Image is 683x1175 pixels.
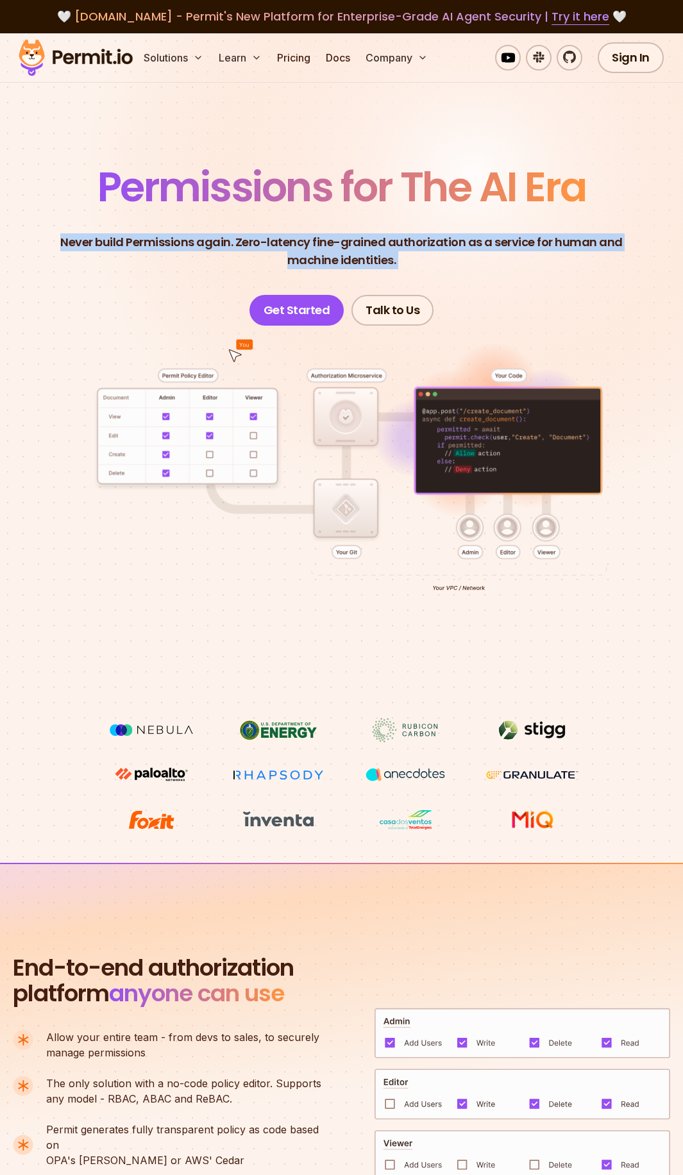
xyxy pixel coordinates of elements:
[74,8,609,24] span: [DOMAIN_NAME] - Permit's New Platform for Enterprise-Grade AI Agent Security |
[489,809,575,831] img: MIQ
[230,763,326,787] img: Rhapsody Health
[360,45,433,71] button: Company
[357,808,453,832] img: Casa dos Ventos
[321,45,355,71] a: Docs
[357,718,453,742] img: Rubicon
[46,1029,319,1060] p: manage permissions
[357,763,453,787] img: vega
[46,1076,321,1106] p: any model - RBAC, ABAC and ReBAC.
[103,808,199,832] img: Foxit
[13,955,294,1006] h2: platform
[97,158,586,215] span: Permissions for The AI Era
[46,1122,332,1168] p: OPA's [PERSON_NAME] or AWS' Cedar
[484,763,580,787] img: Granulate
[31,8,652,26] div: 🤍 🤍
[103,763,199,786] img: paloalto
[139,45,208,71] button: Solutions
[598,42,664,73] a: Sign In
[46,1029,319,1045] span: Allow your entire team - from devs to sales, to securely
[272,45,316,71] a: Pricing
[41,233,642,269] p: Never build Permissions again. Zero-latency fine-grained authorization as a service for human and...
[13,36,139,79] img: Permit logo
[214,45,267,71] button: Learn
[552,8,609,25] a: Try it here
[46,1122,332,1153] span: Permit generates fully transparent policy as code based on
[109,977,284,1010] span: anyone can use
[46,1076,321,1091] span: The only solution with a no-code policy editor. Supports
[13,955,294,981] span: End-to-end authorization
[230,808,326,831] img: inventa
[103,718,199,742] img: Nebula
[484,718,580,742] img: Stigg
[351,295,434,326] a: Talk to Us
[230,718,326,742] img: US department of energy
[249,295,344,326] a: Get Started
